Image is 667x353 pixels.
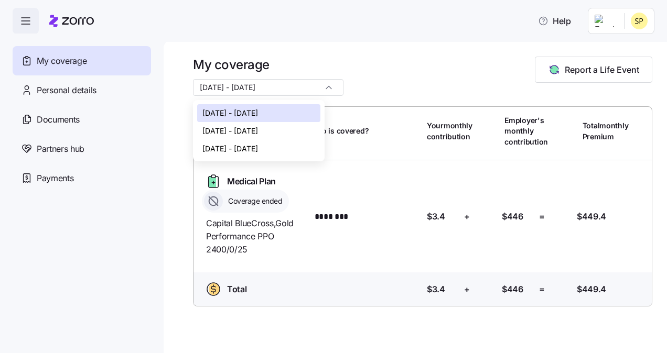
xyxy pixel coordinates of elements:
span: Your monthly contribution [427,120,472,142]
h1: My coverage [193,57,343,73]
span: $3.4 [427,283,445,296]
span: $449.4 [577,210,606,223]
span: Coverage ended [225,196,282,206]
a: Partners hub [13,134,151,163]
span: Capital BlueCross , Gold Performance PPO 2400/0/25 [206,217,302,256]
span: $446 [502,210,523,223]
span: + [464,210,470,223]
span: Payments [37,172,73,185]
span: [DATE] - [DATE] [202,125,258,137]
span: = [539,210,545,223]
img: Employer logo [595,15,616,27]
span: Medical Plan [227,175,276,188]
span: Report a Life Event [565,63,639,76]
span: [DATE] - [DATE] [202,107,258,119]
a: Payments [13,163,151,193]
span: $3.4 [427,210,445,223]
span: My coverage [37,54,87,68]
img: 3f2f1c473c49a6cddb0ea564437bfc84 [631,13,648,29]
button: Help [530,10,579,31]
span: Help [538,15,571,27]
span: Who is covered? [310,126,369,136]
a: Personal details [13,75,151,105]
button: Report a Life Event [535,57,652,83]
span: = [539,283,545,296]
a: Documents [13,105,151,134]
span: + [464,283,470,296]
span: Personal details [37,84,96,97]
span: Employer's monthly contribution [504,115,548,147]
span: $446 [502,283,523,296]
span: Partners hub [37,142,84,156]
span: Documents [37,113,80,126]
span: $449.4 [577,283,606,296]
span: [DATE] - [DATE] [202,143,258,155]
span: Total [227,283,246,296]
span: Total monthly Premium [583,120,629,142]
a: My coverage [13,46,151,75]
